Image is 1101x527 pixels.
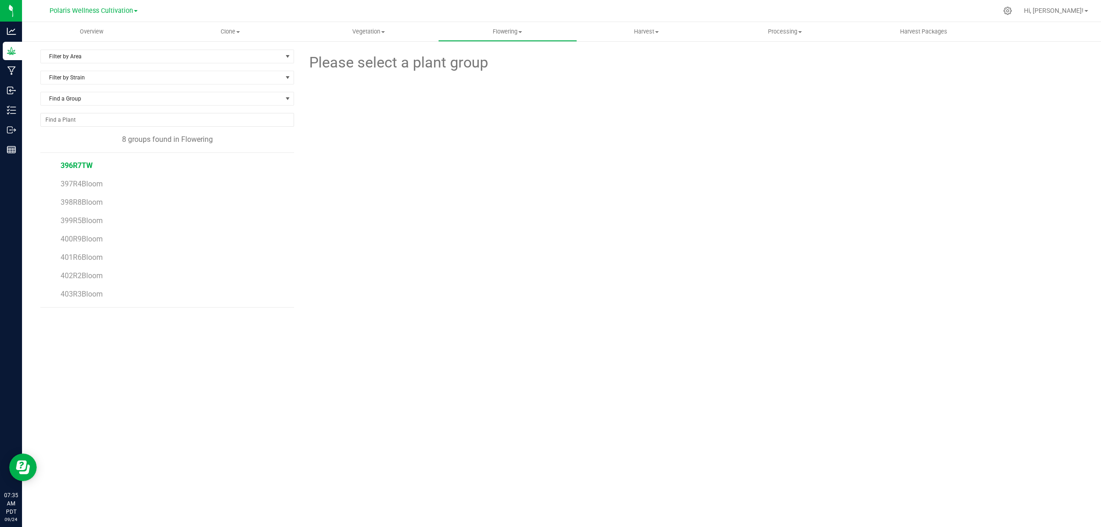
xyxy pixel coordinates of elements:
[4,491,18,516] p: 07:35 AM PDT
[300,22,438,41] a: Vegetation
[439,28,576,36] span: Flowering
[41,50,282,63] span: Filter by Area
[7,106,16,115] inline-svg: Inventory
[9,454,37,481] iframe: Resource center
[7,145,16,154] inline-svg: Reports
[61,216,103,225] span: 399R5Bloom
[716,28,854,36] span: Processing
[7,86,16,95] inline-svg: Inbound
[7,66,16,75] inline-svg: Manufacturing
[716,22,854,41] a: Processing
[7,27,16,36] inline-svg: Analytics
[1002,6,1013,15] div: Manage settings
[161,28,299,36] span: Clone
[282,50,294,63] span: select
[578,28,715,36] span: Harvest
[7,46,16,56] inline-svg: Grow
[61,271,103,280] span: 402R2Bloom
[7,125,16,135] inline-svg: Outbound
[40,134,294,145] div: 8 groups found in Flowering
[577,22,716,41] a: Harvest
[61,235,103,243] span: 400R9Bloom
[4,516,18,523] p: 09/24
[61,290,103,298] span: 403R3Bloom
[41,113,294,126] input: NO DATA FOUND
[50,7,133,15] span: Polaris Wellness Cultivation
[161,22,299,41] a: Clone
[1024,7,1084,14] span: Hi, [PERSON_NAME]!
[67,28,116,36] span: Overview
[41,92,282,105] span: Find a Group
[22,22,161,41] a: Overview
[300,28,438,36] span: Vegetation
[308,51,488,74] span: Please select a plant group
[61,253,103,262] span: 401R6Bloom
[41,71,282,84] span: Filter by Strain
[61,179,103,188] span: 397R4Bloom
[854,22,993,41] a: Harvest Packages
[888,28,960,36] span: Harvest Packages
[61,198,103,207] span: 398R8Bloom
[61,161,93,170] span: 396R7TW
[438,22,577,41] a: Flowering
